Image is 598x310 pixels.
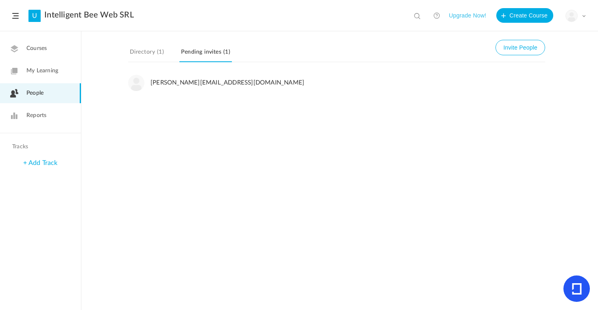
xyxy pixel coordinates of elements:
[23,160,57,166] a: + Add Track
[566,10,577,22] img: user-image.png
[179,47,232,62] a: Pending invites (1)
[26,44,47,53] span: Courses
[128,47,166,62] a: Directory (1)
[495,40,545,55] button: Invite People
[151,79,380,87] span: cristina.cuzeac@intelligentbee.com
[26,111,46,120] span: Reports
[28,10,41,22] a: U
[449,8,486,23] button: Upgrade Now!
[128,75,144,91] img: user-image.png
[44,10,134,20] a: Intelligent Bee Web SRL
[12,143,67,150] h4: Tracks
[496,8,553,23] button: Create Course
[26,89,44,98] span: People
[26,67,58,75] span: My Learning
